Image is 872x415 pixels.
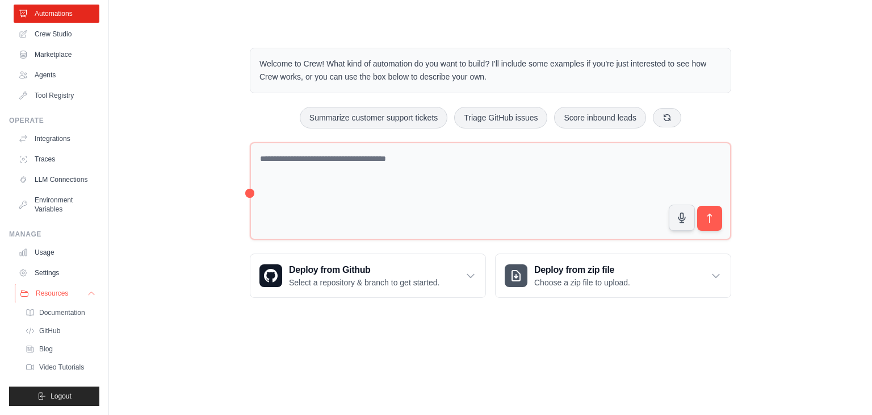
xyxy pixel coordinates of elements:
a: Tool Registry [14,86,99,105]
a: Marketplace [14,45,99,64]
span: Video Tutorials [39,363,84,372]
a: LLM Connections [14,171,99,189]
button: Triage GitHub issues [454,107,547,128]
a: Blog [20,341,99,357]
span: Resources [36,289,68,298]
a: Documentation [20,305,99,321]
span: Documentation [39,308,85,317]
h3: Deploy from zip file [534,263,630,277]
span: Blog [39,345,53,354]
div: Manage [9,230,99,239]
a: Usage [14,243,99,262]
p: Choose a zip file to upload. [534,277,630,288]
span: Logout [51,392,72,401]
button: Resources [15,284,100,302]
a: Crew Studio [14,25,99,43]
h3: Deploy from Github [289,263,439,277]
button: Summarize customer support tickets [300,107,447,128]
a: Integrations [14,130,99,148]
a: Automations [14,5,99,23]
a: Environment Variables [14,191,99,218]
iframe: Chat Widget [815,360,872,415]
button: Score inbound leads [554,107,646,128]
a: Settings [14,264,99,282]
button: Logout [9,387,99,406]
a: Traces [14,150,99,168]
a: Video Tutorials [20,359,99,375]
a: Agents [14,66,99,84]
p: Select a repository & branch to get started. [289,277,439,288]
p: Welcome to Crew! What kind of automation do you want to build? I'll include some examples if you'... [259,57,722,84]
a: GitHub [20,323,99,339]
span: GitHub [39,326,60,335]
div: Operate [9,116,99,125]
